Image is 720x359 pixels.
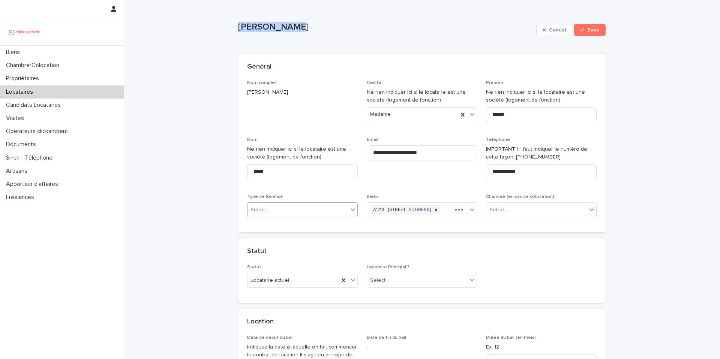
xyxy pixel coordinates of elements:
span: Cancel [549,27,566,33]
span: Biens [367,194,379,199]
p: Ex: 12 [486,343,597,351]
h2: Location [247,318,274,326]
span: Locataire Principal ? [367,265,409,269]
p: [PERSON_NAME] [238,22,533,33]
span: Téléphone [486,138,510,142]
span: Statut [247,265,261,269]
p: Ne rien indiquer ici si le locataire est une société (logement de fonction) [367,88,477,104]
button: Cancel [536,24,572,36]
span: Prénom [486,81,503,85]
p: Chambre/Colocation [3,62,65,69]
img: UCB0brd3T0yccxBKYDjQ [6,24,42,39]
p: [PERSON_NAME] [247,88,358,96]
span: Nom [247,138,258,142]
button: Save [574,24,606,36]
span: Civilité [367,81,381,85]
div: Select... [489,206,508,214]
span: Date de fin du bail [367,335,406,340]
div: Select... [370,277,389,284]
p: Artisans [3,168,33,175]
span: Type de location [247,194,283,199]
span: Nom complet [247,81,277,85]
span: Durée du bail (en mois) [486,335,536,340]
p: Ne rien indiquer ici si le locataire est une société (logement de fonction) [247,145,358,161]
p: Locataires [3,88,39,96]
p: - [367,343,477,351]
span: [PHONE_NUMBER] [516,154,561,160]
p: Sinch - Téléphone [3,154,58,162]
span: Email [367,138,378,142]
p: Ne rien indiquer ici si le locataire est une société (logement de fonction) [486,88,597,104]
p: Propriétaires [3,75,45,82]
p: IMPORTANT ! Il faut indiquer le numéro de cette façon : [486,145,597,161]
span: Madame [370,111,391,118]
h2: Général [247,63,271,71]
span: Date de début du bail [247,335,294,340]
div: Select... [250,206,269,214]
span: Save [587,27,600,33]
p: Apporteur d'affaires [3,181,64,188]
h2: Statut [247,247,267,256]
p: Biens [3,49,26,56]
p: Candidats Locataires [3,102,67,109]
div: A1719 - [STREET_ADDRESS] [371,205,432,215]
span: Locataire actuel [250,277,289,284]
span: Chambre (en cas de colocation) [486,194,554,199]
p: Visites [3,115,30,122]
p: Operateurs clickandrent [3,128,74,135]
p: Freelances [3,194,40,201]
p: Documents [3,141,42,148]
